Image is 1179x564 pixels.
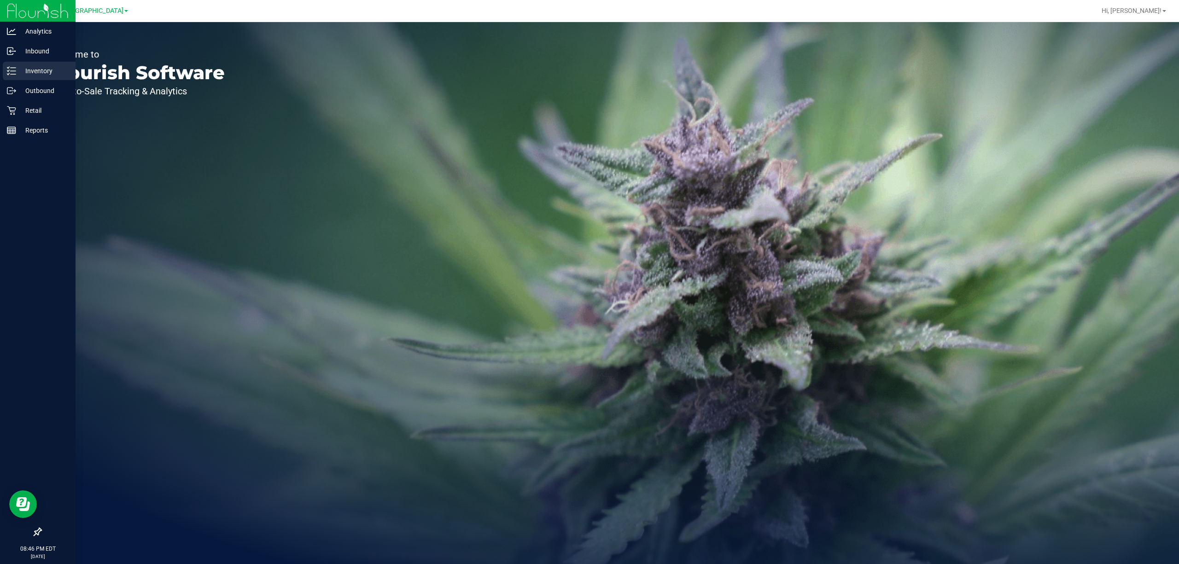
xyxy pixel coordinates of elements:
[60,7,123,15] span: [GEOGRAPHIC_DATA]
[50,50,225,59] p: Welcome to
[9,490,37,518] iframe: Resource center
[7,47,16,56] inline-svg: Inbound
[7,106,16,115] inline-svg: Retail
[16,26,71,37] p: Analytics
[4,545,71,553] p: 08:46 PM EDT
[16,85,71,96] p: Outbound
[16,105,71,116] p: Retail
[4,553,71,560] p: [DATE]
[50,64,225,82] p: Flourish Software
[7,66,16,76] inline-svg: Inventory
[7,86,16,95] inline-svg: Outbound
[1102,7,1161,14] span: Hi, [PERSON_NAME]!
[7,126,16,135] inline-svg: Reports
[50,87,225,96] p: Seed-to-Sale Tracking & Analytics
[16,46,71,57] p: Inbound
[16,65,71,76] p: Inventory
[7,27,16,36] inline-svg: Analytics
[16,125,71,136] p: Reports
